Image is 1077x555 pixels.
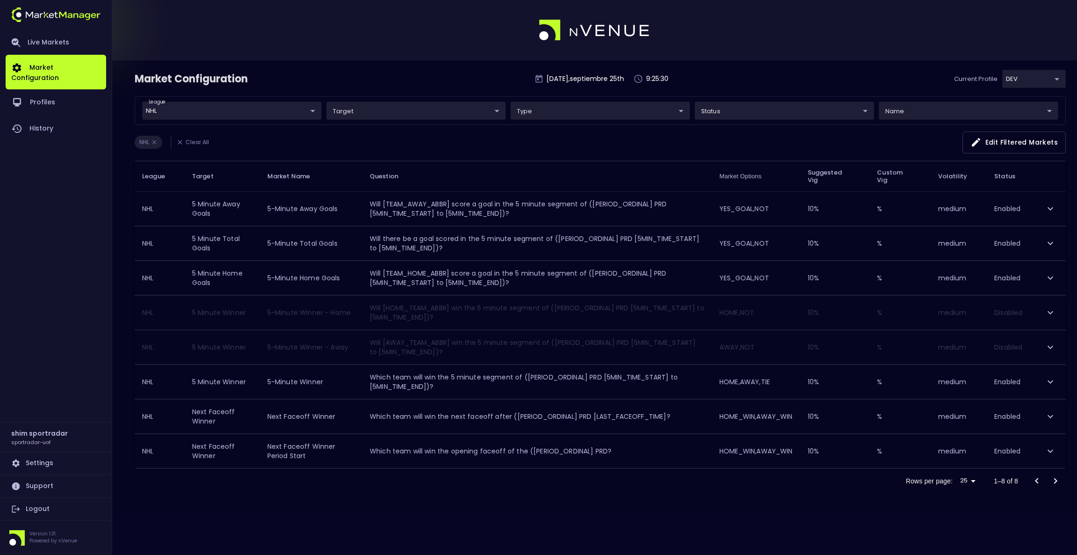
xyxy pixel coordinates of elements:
[877,169,923,184] span: Custom Vig
[142,102,322,120] div: league
[185,330,260,364] td: 5 Minute Winner
[931,191,987,226] td: medium
[712,365,800,399] td: HOME,AWAY,TIE
[800,261,870,295] td: 10 %
[260,295,362,329] td: 5-Minute Winner - Home
[994,171,1015,182] span: Status
[800,434,870,468] td: 10 %
[185,191,260,226] td: 5 Minute Away Goals
[260,191,362,226] td: 5-Minute Away Goals
[6,30,106,55] a: Live Markets
[1042,443,1058,459] button: expand row
[135,136,162,149] li: NHL
[185,434,260,468] td: Next Faceoff Winner
[185,295,260,329] td: 5 Minute Winner
[800,191,870,226] td: 10 %
[6,89,106,116] a: Profiles
[29,530,77,537] p: Version 1.31
[362,261,712,295] td: Will [TEAM_HOME_ABBR] score a goal in the 5 minute segment of ([PERIOD_ORDINAL] PRD [5MIN_TIME_ST...
[362,365,712,399] td: Which team will win the 5 minute segment of ([PERIOD_ORDINAL] PRD [5MIN_TIME_START] to [5MIN_TIME...
[994,308,1022,317] span: Disabled
[362,330,712,364] td: Will [AWAY_TEAM_ABBR] win the 5 minute segment of ([PERIOD_ORDINAL] PRD [5MIN_TIME_START] to [5MI...
[869,365,930,399] td: %
[6,452,106,475] a: Settings
[185,399,260,433] td: Next Faceoff Winner
[6,55,106,89] a: Market Configuration
[879,102,1058,120] div: league
[362,191,712,226] td: Will [TEAM_AWAY_ABBR] score a goal in the 5 minute segment of ([PERIOD_ORDINAL] PRD [5MIN_TIME_ST...
[994,273,1020,283] span: Enabled
[260,434,362,468] td: Next Faceoff Winner Period Start
[800,226,870,260] td: 10 %
[712,295,800,329] td: HOME,NOT
[546,74,624,84] p: [DATE] , septiembre 25 th
[646,74,668,84] p: 9:25:30
[6,116,106,142] a: History
[1002,70,1066,88] div: league
[142,172,177,181] span: League
[712,330,800,364] td: AWAY,NOT
[994,204,1020,213] span: Enabled
[11,428,68,438] h2: shim sportradar
[11,7,101,22] img: logo
[149,99,166,105] label: league
[135,330,185,364] th: NHL
[994,476,1018,486] p: 1–8 of 8
[192,172,226,181] span: Target
[185,261,260,295] td: 5 Minute Home Goals
[800,399,870,433] td: 10 %
[1042,235,1058,251] button: expand row
[931,261,987,295] td: medium
[712,191,800,226] td: YES_GOAL,NOT
[362,226,712,260] td: Will there be a goal scored in the 5 minute segment of ([PERIOD_ORDINAL] PRD [5MIN_TIME_START] to...
[362,295,712,329] td: Will [HOME_TEAM_ABBR] win the 5 minute segment of ([PERIOD_ORDINAL] PRD [5MIN_TIME_START] to [5MI...
[1042,305,1058,321] button: expand row
[260,330,362,364] td: 5-Minute Winner - Away
[260,226,362,260] td: 5-Minute Total Goals
[931,399,987,433] td: medium
[267,172,323,181] span: Market Name
[135,226,185,260] th: NHL
[29,537,77,544] p: Powered by nVenue
[800,295,870,329] td: 10 %
[869,330,930,364] td: %
[869,191,930,226] td: %
[6,498,106,520] a: Logout
[11,438,51,445] h3: sportradar-uof
[994,377,1020,387] span: Enabled
[931,226,987,260] td: medium
[1042,339,1058,355] button: expand row
[931,434,987,468] td: medium
[994,412,1020,421] span: Enabled
[510,102,690,120] div: league
[869,399,930,433] td: %
[712,261,800,295] td: YES_GOAL,NOT
[1042,270,1058,286] button: expand row
[954,74,998,84] p: Current Profile
[135,399,185,433] th: NHL
[171,136,214,149] li: Clear All
[260,261,362,295] td: 5-Minute Home Goals
[994,171,1027,182] span: Status
[808,169,862,184] span: Suggested Vig
[800,365,870,399] td: 10 %
[362,399,712,433] td: Which team will win the next faceoff after ([PERIOD_ORDINAL] PRD [LAST_FACEOFF_TIME]?
[994,446,1020,456] span: Enabled
[135,365,185,399] th: NHL
[906,476,953,486] p: Rows per page:
[1042,201,1058,217] button: expand row
[712,434,800,468] td: HOME_WIN,AWAY_WIN
[869,295,930,329] td: %
[135,295,185,329] th: NHL
[6,475,106,497] a: Support
[869,226,930,260] td: %
[800,330,870,364] td: 10 %
[260,399,362,433] td: Next Faceoff Winner
[260,365,362,399] td: 5-Minute Winner
[994,343,1022,352] span: Disabled
[370,172,410,181] span: Question
[931,295,987,329] td: medium
[539,20,650,41] img: logo
[931,330,987,364] td: medium
[938,172,979,181] span: Volatility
